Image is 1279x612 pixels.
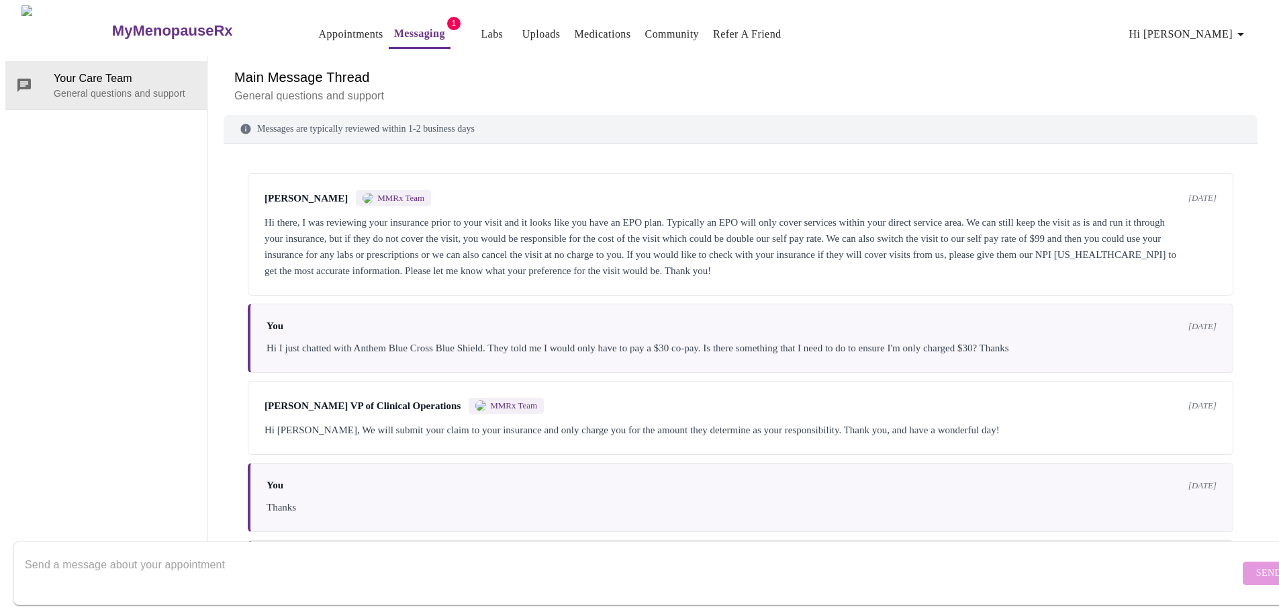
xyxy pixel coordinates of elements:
[25,552,1239,595] textarea: Send a message about your appointment
[481,25,503,44] a: Labs
[265,193,348,204] span: [PERSON_NAME]
[475,400,486,411] img: MMRX
[1124,21,1254,48] button: Hi [PERSON_NAME]
[265,422,1217,438] div: Hi [PERSON_NAME], We will submit your claim to your insurance and only charge you for the amount ...
[522,25,561,44] a: Uploads
[110,7,286,54] a: MyMenopauseRx
[389,20,451,49] button: Messaging
[640,21,705,48] button: Community
[265,214,1217,279] div: Hi there, I was reviewing your insurance prior to your visit and it looks like you have an EPO pl...
[1188,400,1217,411] span: [DATE]
[377,193,424,204] span: MMRx Team
[447,17,461,30] span: 1
[363,193,373,204] img: MMRX
[394,24,445,43] a: Messaging
[645,25,700,44] a: Community
[267,320,283,332] span: You
[490,400,537,411] span: MMRx Team
[517,21,566,48] button: Uploads
[234,67,1247,88] h6: Main Message Thread
[224,115,1258,144] div: Messages are typically reviewed within 1-2 business days
[54,71,196,87] span: Your Care Team
[267,499,1217,515] div: Thanks
[267,480,283,491] span: You
[1188,193,1217,204] span: [DATE]
[265,400,461,412] span: [PERSON_NAME] VP of Clinical Operations
[112,22,233,40] h3: MyMenopauseRx
[234,88,1247,104] p: General questions and support
[569,21,636,48] button: Medications
[267,340,1217,356] div: Hi I just chatted with Anthem Blue Cross Blue Shield. They told me I would only have to pay a $30...
[319,25,383,44] a: Appointments
[1188,480,1217,491] span: [DATE]
[471,21,514,48] button: Labs
[1188,321,1217,332] span: [DATE]
[574,25,630,44] a: Medications
[314,21,389,48] button: Appointments
[21,5,110,56] img: MyMenopauseRx Logo
[1129,25,1249,44] span: Hi [PERSON_NAME]
[54,87,196,100] p: General questions and support
[708,21,787,48] button: Refer a Friend
[5,61,207,110] div: Your Care TeamGeneral questions and support
[713,25,781,44] a: Refer a Friend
